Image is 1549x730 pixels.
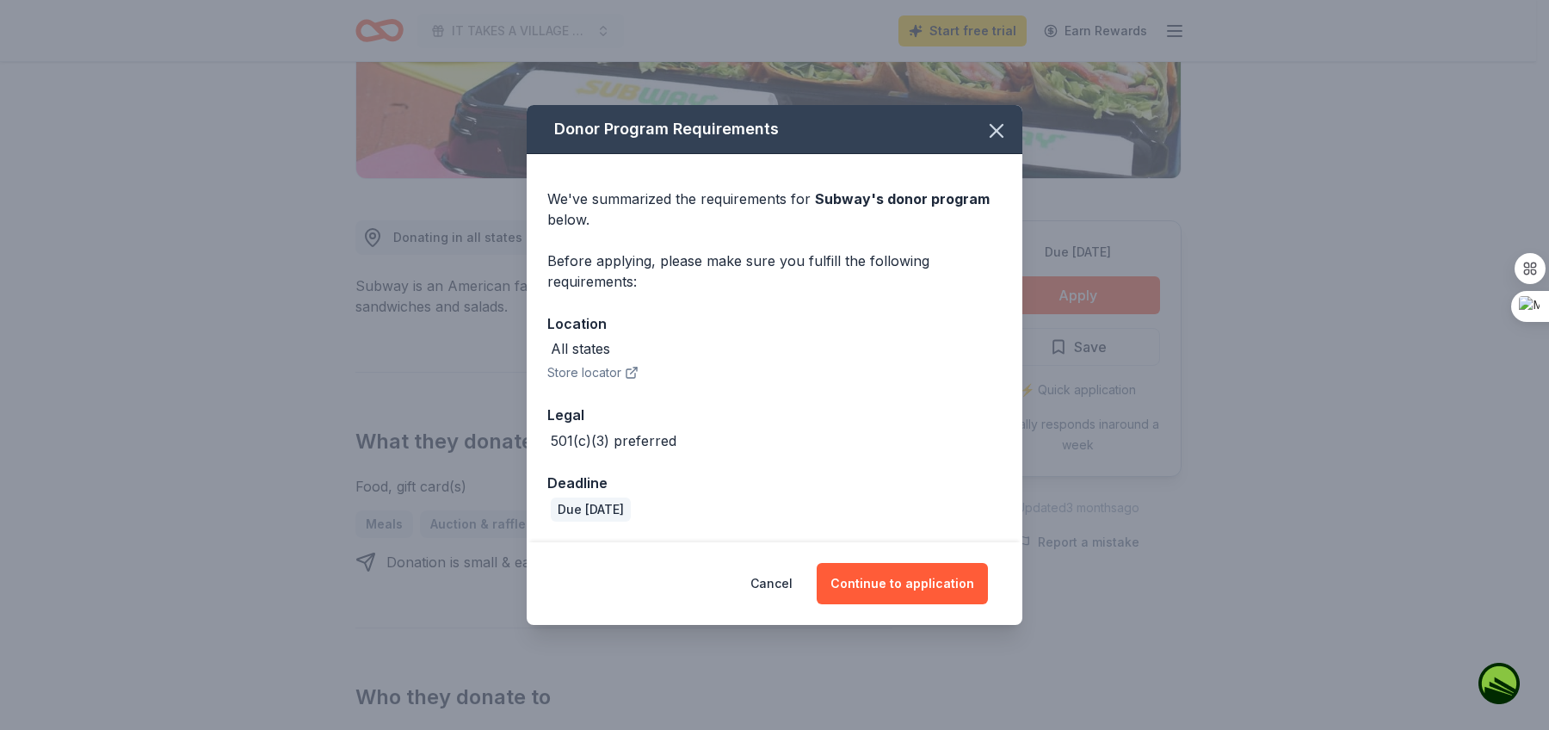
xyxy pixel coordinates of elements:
[527,105,1022,154] div: Donor Program Requirements
[551,498,631,522] div: Due [DATE]
[547,362,639,383] button: Store locator
[815,190,990,207] span: Subway 's donor program
[551,338,610,359] div: All states
[547,312,1002,335] div: Location
[547,251,1002,292] div: Before applying, please make sure you fulfill the following requirements:
[547,189,1002,230] div: We've summarized the requirements for below.
[547,472,1002,494] div: Deadline
[547,404,1002,426] div: Legal
[817,563,988,604] button: Continue to application
[750,563,793,604] button: Cancel
[551,430,676,451] div: 501(c)(3) preferred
